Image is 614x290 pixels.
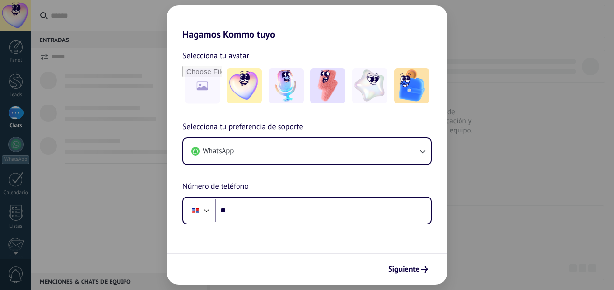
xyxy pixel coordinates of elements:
button: Siguiente [384,261,433,277]
span: Selecciona tu preferencia de soporte [182,121,303,133]
span: Número de teléfono [182,181,249,193]
span: Siguiente [388,266,419,273]
div: Dominican Republic: + 1 [186,200,205,221]
span: WhatsApp [203,146,234,156]
img: -1.jpeg [227,68,262,103]
img: -3.jpeg [310,68,345,103]
h2: Hagamos Kommo tuyo [167,5,447,40]
button: WhatsApp [183,138,431,164]
img: -2.jpeg [269,68,304,103]
img: -5.jpeg [394,68,429,103]
span: Selecciona tu avatar [182,50,249,62]
img: -4.jpeg [352,68,387,103]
